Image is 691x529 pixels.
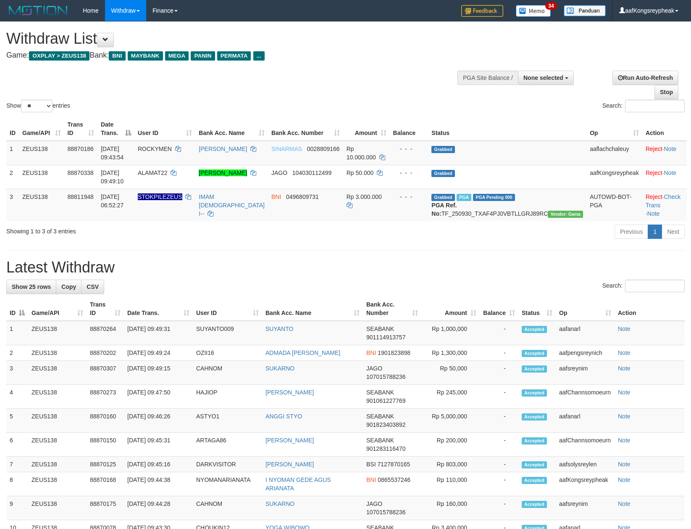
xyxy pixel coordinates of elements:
span: MAYBANK [128,51,163,61]
a: Stop [654,85,678,99]
a: Next [662,225,685,239]
span: OXPLAY > ZEUS138 [29,51,89,61]
span: Accepted [522,437,547,444]
td: - [480,457,518,472]
th: Bank Acc. Number: activate to sort column ascending [268,117,343,141]
span: [DATE] 06:52:27 [101,193,124,209]
td: aafKongsreypheak [586,165,642,189]
a: CSV [81,280,104,294]
td: [DATE] 09:49:24 [124,345,193,361]
td: 3 [6,361,28,385]
td: ZEUS138 [28,472,87,496]
th: ID [6,117,19,141]
span: ROCKYMEN [138,145,172,152]
td: [DATE] 09:47:50 [124,385,193,409]
span: BNI [366,349,376,356]
label: Search: [602,100,685,112]
th: ID: activate to sort column descending [6,297,28,321]
a: Reject [646,169,662,176]
a: Reject [646,193,662,200]
td: 3 [6,189,19,221]
td: ZEUS138 [19,189,64,221]
td: Rp 1,000,000 [421,321,480,345]
span: [DATE] 09:49:10 [101,169,124,185]
img: Feedback.jpg [461,5,503,17]
span: SINARMAS [271,145,302,152]
td: aafsolysreylen [556,457,615,472]
td: - [480,472,518,496]
a: Check Trans [646,193,680,209]
th: Action [642,117,687,141]
span: 88811948 [68,193,94,200]
td: 88870273 [87,385,124,409]
span: PANIN [191,51,215,61]
span: Copy 901823403892 to clipboard [366,421,405,428]
td: Rp 200,000 [421,433,480,457]
th: Op: activate to sort column ascending [586,117,642,141]
span: [DATE] 09:43:54 [101,145,124,161]
td: [DATE] 09:45:16 [124,457,193,472]
a: ANGGI STYO [265,413,302,420]
a: Note [618,365,631,372]
a: Run Auto-Refresh [612,71,678,85]
td: - [480,321,518,345]
td: [DATE] 09:44:38 [124,472,193,496]
td: 6 [6,433,28,457]
td: Rp 1,300,000 [421,345,480,361]
th: Op: activate to sort column ascending [556,297,615,321]
h4: Game: Bank: [6,51,452,60]
h1: Latest Withdraw [6,259,685,276]
td: - [480,433,518,457]
span: Copy 0028809166 to clipboard [307,145,340,152]
span: SEABANK [366,325,394,332]
a: Note [618,325,631,332]
td: · [642,165,687,189]
th: Amount: activate to sort column ascending [343,117,390,141]
span: 88870186 [68,145,94,152]
span: PGA Pending [473,194,515,201]
td: ZEUS138 [28,409,87,433]
span: BSI [366,461,376,468]
td: [DATE] 09:46:26 [124,409,193,433]
span: CSV [87,283,99,290]
td: ZEUS138 [28,321,87,345]
td: ZEUS138 [19,141,64,165]
span: Copy 107015788236 to clipboard [366,509,405,516]
td: · · [642,189,687,221]
span: Accepted [522,326,547,333]
td: Rp 245,000 [421,385,480,409]
td: - [480,496,518,520]
a: SUKARNO [265,365,294,372]
td: ZEUS138 [19,165,64,189]
span: Rp 10.000.000 [347,145,376,161]
a: Note [618,500,631,507]
a: Note [618,437,631,444]
img: Button%20Memo.svg [516,5,551,17]
td: 2 [6,345,28,361]
span: Copy 7127870165 to clipboard [377,461,410,468]
span: JAGO [271,169,287,176]
span: SEABANK [366,389,394,396]
a: Note [618,349,631,356]
td: 7 [6,457,28,472]
td: aafanarl [556,321,615,345]
td: [DATE] 09:49:15 [124,361,193,385]
span: Grabbed [431,170,455,177]
td: [DATE] 09:49:31 [124,321,193,345]
span: BNI [109,51,125,61]
span: MEGA [165,51,189,61]
th: Date Trans.: activate to sort column ascending [124,297,193,321]
a: Note [664,169,677,176]
a: Note [618,461,631,468]
td: TF_250930_TXAF4PJ0VBTLLGRJ89RC [428,189,586,221]
b: PGA Ref. No: [431,202,457,217]
td: NYOMANARIANATA [193,472,262,496]
span: Copy 1901823898 to clipboard [378,349,410,356]
span: 34 [545,2,557,10]
a: Note [647,210,660,217]
td: 4 [6,385,28,409]
td: ARTAGA86 [193,433,262,457]
div: Showing 1 to 3 of 3 entries [6,224,281,235]
img: MOTION_logo.png [6,4,70,17]
th: Bank Acc. Name: activate to sort column ascending [262,297,363,321]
